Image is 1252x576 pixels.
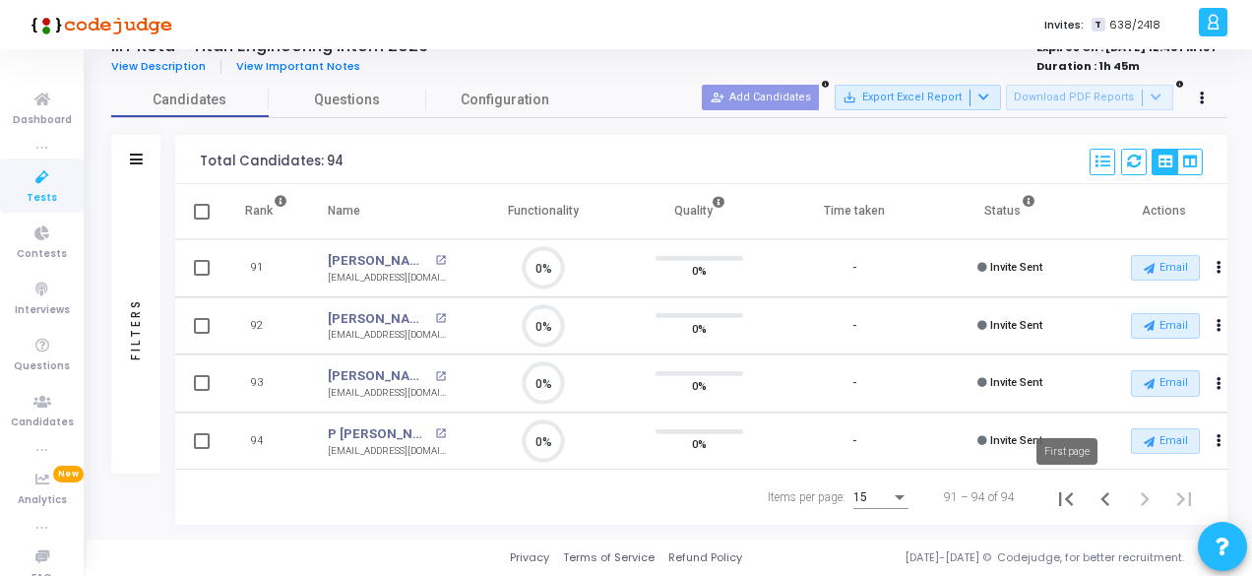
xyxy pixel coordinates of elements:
div: - [852,260,856,277]
div: Filters [127,221,145,437]
button: Actions [1206,427,1233,455]
button: Actions [1206,312,1233,340]
div: - [852,433,856,450]
span: Dashboard [13,112,72,129]
span: Candidates [11,415,74,431]
button: Add Candidates [702,85,819,110]
a: P [PERSON_NAME] [328,424,430,444]
button: Actions [1206,370,1233,398]
span: Questions [269,90,426,110]
mat-icon: save_alt [843,91,856,104]
span: View Description [111,58,206,74]
th: Actions [1088,184,1243,239]
mat-icon: open_in_new [435,371,446,382]
span: Contests [17,246,67,263]
span: Configuration [461,90,549,110]
div: Name [328,200,360,222]
mat-icon: open_in_new [435,313,446,324]
button: Email [1131,255,1200,281]
div: First page [1036,438,1097,465]
mat-select: Items per page: [853,491,908,505]
span: Tests [27,190,57,207]
span: Invite Sent [990,261,1042,274]
div: [EMAIL_ADDRESS][DOMAIN_NAME] [328,271,446,286]
span: Invite Sent [990,319,1042,332]
div: View Options [1152,149,1203,175]
a: [PERSON_NAME] [328,366,430,386]
span: 638/2418 [1109,17,1160,33]
span: 0% [692,376,707,396]
a: [PERSON_NAME] [PERSON_NAME] [328,309,430,329]
span: Questions [14,358,70,375]
span: Invite Sent [990,434,1042,447]
span: New [53,466,84,482]
td: 94 [224,413,308,471]
button: Previous page [1086,478,1125,517]
th: Rank [224,184,308,239]
div: - [852,318,856,335]
button: Email [1131,428,1200,454]
button: Download PDF Reports [1006,85,1173,110]
th: Quality [621,184,777,239]
mat-icon: open_in_new [435,255,446,266]
div: Items per page: [768,488,845,506]
div: - [852,375,856,392]
img: logo [25,5,172,44]
div: Time taken [824,200,885,222]
span: Interviews [15,302,70,319]
span: Analytics [18,492,67,509]
a: View Important Notes [221,60,375,73]
td: 93 [224,354,308,413]
strong: Duration : 1h 45m [1036,58,1140,74]
span: View Important Notes [236,58,360,74]
a: [PERSON_NAME] [328,251,430,271]
button: First page [1046,478,1086,517]
span: T [1092,18,1104,32]
mat-icon: person_add_alt [711,91,724,104]
button: Export Excel Report [835,85,1001,110]
button: Actions [1206,255,1233,283]
div: [EMAIL_ADDRESS][DOMAIN_NAME] [328,328,446,343]
span: Candidates [111,90,269,110]
button: Last page [1164,478,1204,517]
button: Email [1131,313,1200,339]
span: 0% [692,261,707,281]
div: [EMAIL_ADDRESS][DOMAIN_NAME] [328,386,446,401]
mat-icon: open_in_new [435,428,446,439]
td: 91 [224,239,308,297]
span: 0% [692,434,707,454]
div: [EMAIL_ADDRESS][DOMAIN_NAME] [328,444,446,459]
button: Next page [1125,478,1164,517]
div: 91 – 94 of 94 [944,488,1015,506]
th: Functionality [466,184,621,239]
a: Terms of Service [563,549,655,566]
a: View Description [111,60,221,73]
span: Invite Sent [990,376,1042,389]
a: Refund Policy [668,549,742,566]
span: 15 [853,490,867,504]
div: [DATE]-[DATE] © Codejudge, for better recruitment. [742,549,1227,566]
span: 0% [692,318,707,338]
td: 92 [224,297,308,355]
th: Status [932,184,1088,239]
div: Total Candidates: 94 [200,154,344,169]
button: Email [1131,370,1200,396]
a: Privacy [510,549,549,566]
label: Invites: [1044,17,1084,33]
